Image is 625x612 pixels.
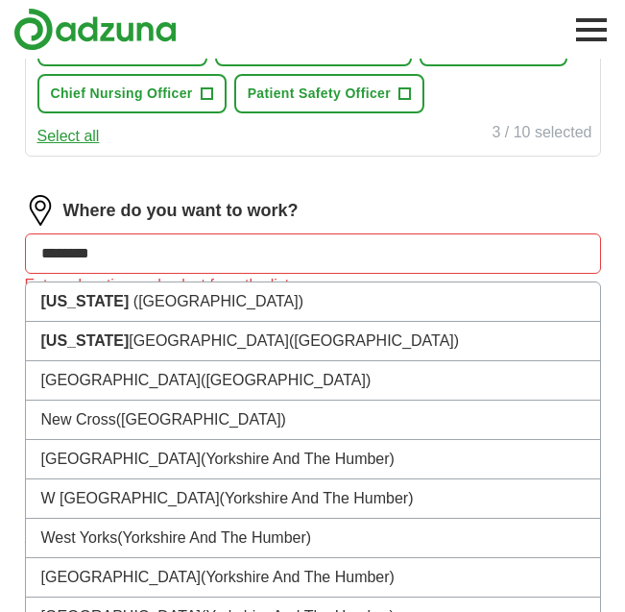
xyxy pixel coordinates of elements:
span: (Yorkshire And The Humber) [201,451,395,467]
img: location.png [25,195,56,226]
li: [GEOGRAPHIC_DATA] [26,558,600,598]
li: New Cross [26,401,600,440]
li: [GEOGRAPHIC_DATA] [26,361,600,401]
button: Toggle main navigation menu [570,9,613,51]
label: Where do you want to work? [63,198,299,224]
li: [GEOGRAPHIC_DATA] [26,440,600,479]
button: Select all [37,125,100,148]
span: (Yorkshire And The Humber) [117,529,311,546]
div: 3 / 10 selected [492,121,591,148]
li: W [GEOGRAPHIC_DATA] [26,479,600,519]
span: (Yorkshire And The Humber) [220,490,414,506]
span: ([GEOGRAPHIC_DATA]) [201,372,371,388]
span: (Yorkshire And The Humber) [201,569,395,585]
span: ([GEOGRAPHIC_DATA]) [289,332,459,349]
img: Adzuna logo [13,8,177,51]
button: Chief Nursing Officer [37,74,227,113]
strong: [US_STATE] [41,293,130,309]
span: Patient Safety Officer [248,84,391,104]
li: West Yorks [26,519,600,558]
strong: [US_STATE] [41,332,130,349]
span: Chief Nursing Officer [51,84,193,104]
button: Patient Safety Officer [234,74,424,113]
span: ([GEOGRAPHIC_DATA]) [133,293,303,309]
div: Enter a location and select from the list [25,274,601,297]
li: [GEOGRAPHIC_DATA] [26,322,600,361]
span: ([GEOGRAPHIC_DATA]) [116,411,286,428]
